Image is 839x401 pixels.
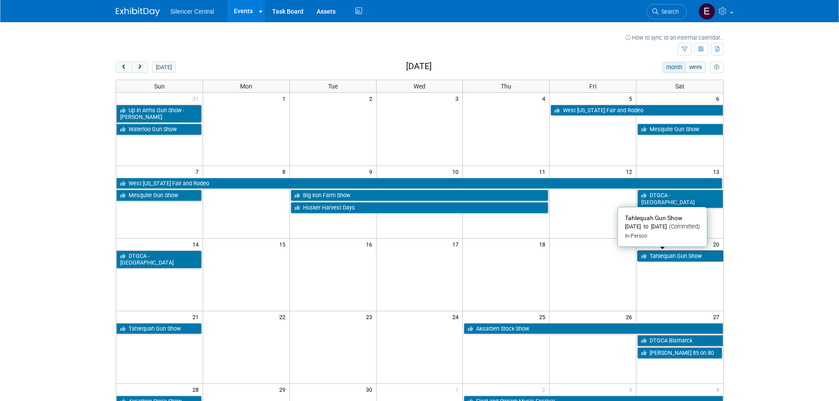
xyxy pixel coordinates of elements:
[365,384,376,395] span: 30
[195,166,203,177] span: 7
[628,384,636,395] span: 3
[455,93,462,104] span: 3
[710,62,723,73] button: myCustomButton
[715,384,723,395] span: 4
[637,190,723,208] a: DTGCA - [GEOGRAPHIC_DATA]
[192,311,203,322] span: 21
[637,335,723,346] a: DTGCA Bismarck
[414,83,425,90] span: Wed
[132,62,148,73] button: next
[278,239,289,250] span: 15
[625,166,636,177] span: 12
[662,62,686,73] button: month
[685,62,706,73] button: week
[501,83,511,90] span: Thu
[291,202,549,213] a: Husker Harvest Days
[675,83,684,90] span: Sat
[116,178,722,189] a: West [US_STATE] Fair and Rodeo
[712,311,723,322] span: 27
[625,214,682,221] span: Tahlequah Gun Show
[712,239,723,250] span: 20
[281,166,289,177] span: 8
[647,4,687,19] a: Search
[551,105,723,116] a: West [US_STATE] Fair and Rodeo
[538,166,549,177] span: 11
[715,93,723,104] span: 6
[240,83,252,90] span: Mon
[291,190,549,201] a: Big Iron Farm Show
[170,8,214,15] span: Silencer Central
[628,93,636,104] span: 5
[625,311,636,322] span: 26
[455,384,462,395] span: 1
[192,93,203,104] span: 31
[699,3,715,20] img: Emma Houwman
[464,323,723,335] a: Aksarben Stock Show
[637,124,723,135] a: Mesquite Gun Show
[368,166,376,177] span: 9
[637,250,723,262] a: Tahlequah Gun Show
[368,93,376,104] span: 2
[154,83,165,90] span: Sun
[281,93,289,104] span: 1
[714,65,720,70] i: Personalize Calendar
[451,166,462,177] span: 10
[589,83,596,90] span: Fri
[406,62,432,71] h2: [DATE]
[278,311,289,322] span: 22
[658,8,679,15] span: Search
[365,311,376,322] span: 23
[192,384,203,395] span: 28
[625,223,700,231] div: [DATE] to [DATE]
[451,239,462,250] span: 17
[152,62,175,73] button: [DATE]
[278,384,289,395] span: 29
[541,93,549,104] span: 4
[116,105,202,123] a: Up In Arms Gun Show - [PERSON_NAME]
[116,62,132,73] button: prev
[538,311,549,322] span: 25
[451,311,462,322] span: 24
[328,83,338,90] span: Tue
[116,7,160,16] img: ExhibitDay
[116,190,202,201] a: Mesquite Gun Show
[667,223,700,230] span: (Committed)
[116,323,202,335] a: Tahlequah Gun Show
[116,124,202,135] a: Waterloo Gun Show
[541,384,549,395] span: 2
[538,239,549,250] span: 18
[116,250,202,269] a: DTGCA - [GEOGRAPHIC_DATA]
[625,34,724,41] a: How to sync to an external calendar...
[637,347,722,359] a: [PERSON_NAME] 85 on 80
[712,166,723,177] span: 13
[192,239,203,250] span: 14
[625,233,647,239] span: In-Person
[365,239,376,250] span: 16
